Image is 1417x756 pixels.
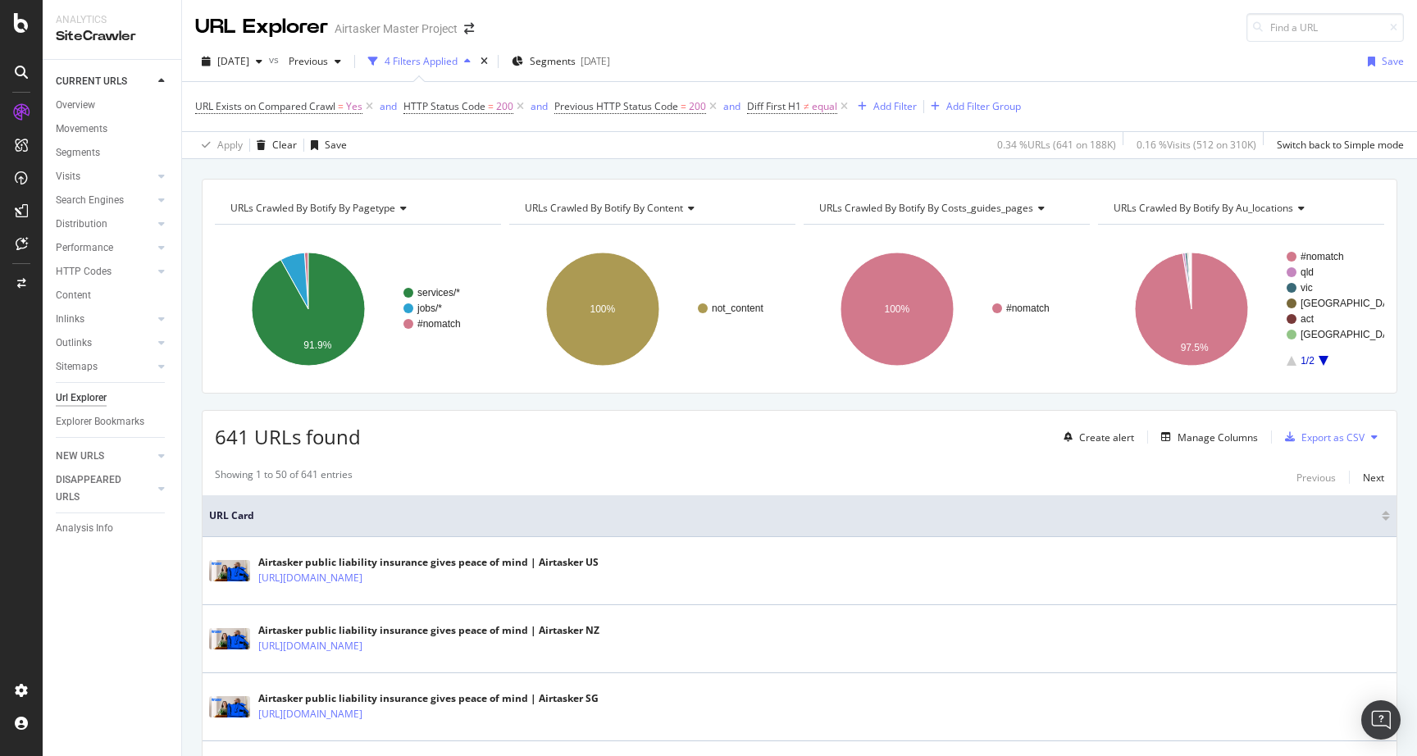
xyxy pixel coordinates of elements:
div: SiteCrawler [56,27,168,46]
text: [GEOGRAPHIC_DATA] [1301,298,1403,309]
div: Create alert [1079,430,1134,444]
a: Movements [56,121,170,138]
span: URL Card [209,508,1378,523]
button: Create alert [1057,424,1134,450]
text: act [1301,313,1314,325]
div: 4 Filters Applied [385,54,458,68]
div: Performance [56,239,113,257]
div: Overview [56,97,95,114]
div: Airtasker public liability insurance gives peace of mind | Airtasker NZ [258,623,599,638]
span: Previous HTTP Status Code [554,99,678,113]
div: arrow-right-arrow-left [464,23,474,34]
div: Open Intercom Messenger [1361,700,1401,740]
button: Save [304,132,347,158]
text: 91.9% [303,339,331,351]
img: main image [209,560,250,581]
div: CURRENT URLS [56,73,127,90]
div: Save [1382,54,1404,68]
div: and [723,99,740,113]
div: Switch back to Simple mode [1277,138,1404,152]
div: Next [1363,471,1384,485]
span: Segments [530,54,576,68]
div: [DATE] [581,54,610,68]
text: 1/2 [1301,355,1314,367]
a: Overview [56,97,170,114]
span: URL Exists on Compared Crawl [195,99,335,113]
a: Url Explorer [56,389,170,407]
div: Add Filter Group [946,99,1021,113]
text: qld [1301,266,1314,278]
img: main image [209,628,250,649]
a: [URL][DOMAIN_NAME] [258,706,362,722]
text: 100% [885,303,910,315]
span: URLs Crawled By Botify By au_locations [1114,201,1293,215]
div: Previous [1296,471,1336,485]
div: Analysis Info [56,520,113,537]
a: Outlinks [56,335,153,352]
div: DISAPPEARED URLS [56,471,139,506]
div: Explorer Bookmarks [56,413,144,430]
button: Apply [195,132,243,158]
button: and [723,98,740,114]
text: not_content [712,303,763,314]
button: Manage Columns [1155,427,1258,447]
h4: URLs Crawled By Botify By costs_guides_pages [816,195,1075,221]
div: Airtasker public liability insurance gives peace of mind | Airtasker SG [258,691,599,706]
a: [URL][DOMAIN_NAME] [258,570,362,586]
a: HTTP Codes [56,263,153,280]
div: Segments [56,144,100,162]
a: Analysis Info [56,520,170,537]
button: Switch back to Simple mode [1270,132,1404,158]
a: Explorer Bookmarks [56,413,170,430]
a: Search Engines [56,192,153,209]
div: Distribution [56,216,107,233]
a: DISAPPEARED URLS [56,471,153,506]
text: [GEOGRAPHIC_DATA] [1301,329,1403,340]
div: Search Engines [56,192,124,209]
button: and [380,98,397,114]
a: NEW URLS [56,448,153,465]
svg: A chart. [1098,238,1384,380]
text: vic [1301,282,1313,294]
span: vs [269,52,282,66]
span: URLs Crawled By Botify By pagetype [230,201,395,215]
div: Sitemaps [56,358,98,376]
button: Clear [250,132,297,158]
text: 100% [590,303,616,315]
svg: A chart. [804,238,1090,380]
h4: URLs Crawled By Botify By pagetype [227,195,486,221]
a: Inlinks [56,311,153,328]
div: Visits [56,168,80,185]
text: services/* [417,287,460,298]
a: Sitemaps [56,358,153,376]
div: Outlinks [56,335,92,352]
a: Segments [56,144,170,162]
text: #nomatch [1301,251,1344,262]
span: Yes [346,95,362,118]
div: 0.16 % Visits ( 512 on 310K ) [1137,138,1256,152]
img: main image [209,696,250,717]
button: 4 Filters Applied [362,48,477,75]
button: Previous [1296,467,1336,487]
a: Performance [56,239,153,257]
button: [DATE] [195,48,269,75]
div: and [380,99,397,113]
button: Previous [282,48,348,75]
span: URLs Crawled By Botify By content [525,201,683,215]
span: 641 URLs found [215,423,361,450]
div: 0.34 % URLs ( 641 on 188K ) [997,138,1116,152]
div: NEW URLS [56,448,104,465]
span: 200 [689,95,706,118]
button: Segments[DATE] [505,48,617,75]
text: jobs/* [417,303,442,314]
div: and [531,99,548,113]
span: ≠ [804,99,809,113]
span: 200 [496,95,513,118]
div: Url Explorer [56,389,107,407]
button: Export as CSV [1278,424,1365,450]
div: Airtasker public liability insurance gives peace of mind | Airtasker US [258,555,599,570]
button: Next [1363,467,1384,487]
a: CURRENT URLS [56,73,153,90]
